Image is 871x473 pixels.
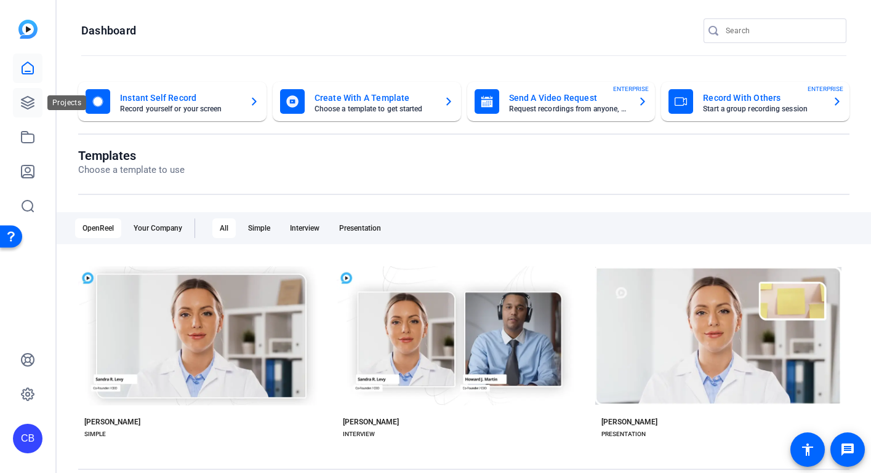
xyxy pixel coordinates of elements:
[47,95,86,110] div: Projects
[126,218,190,238] div: Your Company
[120,105,239,113] mat-card-subtitle: Record yourself or your screen
[75,218,121,238] div: OpenReel
[13,424,42,453] div: CB
[509,90,628,105] mat-card-title: Send A Video Request
[840,442,855,457] mat-icon: message
[703,105,822,113] mat-card-subtitle: Start a group recording session
[84,417,140,427] div: [PERSON_NAME]
[661,82,849,121] button: Record With OthersStart a group recording sessionENTERPRISE
[273,82,461,121] button: Create With A TemplateChoose a template to get started
[84,429,106,439] div: SIMPLE
[120,90,239,105] mat-card-title: Instant Self Record
[343,429,375,439] div: INTERVIEW
[601,429,646,439] div: PRESENTATION
[703,90,822,105] mat-card-title: Record With Others
[726,23,837,38] input: Search
[800,442,815,457] mat-icon: accessibility
[315,105,434,113] mat-card-subtitle: Choose a template to get started
[241,218,278,238] div: Simple
[283,218,327,238] div: Interview
[509,105,628,113] mat-card-subtitle: Request recordings from anyone, anywhere
[332,218,388,238] div: Presentation
[78,163,185,177] p: Choose a template to use
[343,417,399,427] div: [PERSON_NAME]
[467,82,656,121] button: Send A Video RequestRequest recordings from anyone, anywhereENTERPRISE
[613,84,649,93] span: ENTERPRISE
[601,417,657,427] div: [PERSON_NAME]
[18,20,38,39] img: blue-gradient.svg
[81,23,136,38] h1: Dashboard
[315,90,434,105] mat-card-title: Create With A Template
[78,82,267,121] button: Instant Self RecordRecord yourself or your screen
[212,218,236,238] div: All
[78,148,185,163] h1: Templates
[808,84,843,93] span: ENTERPRISE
